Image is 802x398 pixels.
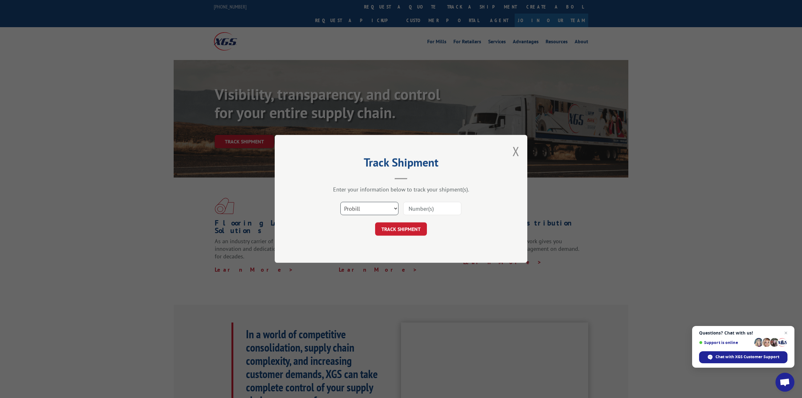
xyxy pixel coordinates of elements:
[375,223,427,236] button: TRACK SHIPMENT
[699,340,752,345] span: Support is online
[782,329,790,337] span: Close chat
[306,158,496,170] h2: Track Shipment
[715,354,779,360] span: Chat with XGS Customer Support
[306,186,496,193] div: Enter your information below to track your shipment(s).
[699,351,787,363] div: Chat with XGS Customer Support
[512,143,519,160] button: Close modal
[699,330,787,335] span: Questions? Chat with us!
[775,373,794,392] div: Open chat
[403,202,461,215] input: Number(s)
